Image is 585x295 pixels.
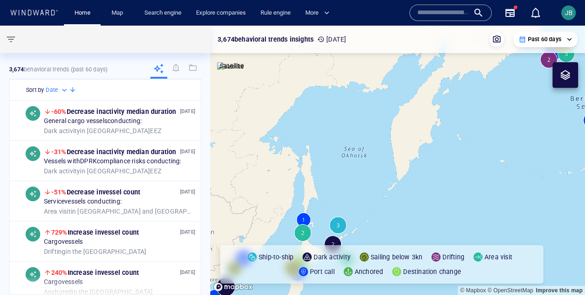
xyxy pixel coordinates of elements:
p: Ship-to-ship [259,252,293,263]
span: -31% [51,148,67,156]
p: Destination change [403,266,461,277]
span: Decrease in vessel count [51,188,140,196]
span: 729% [51,229,68,236]
button: Home [68,5,97,21]
span: in [GEOGRAPHIC_DATA] EEZ [44,127,161,135]
p: Sailing below 3kn [371,252,422,263]
p: Dark activity [314,252,351,263]
a: Explore companies [192,5,250,21]
img: satellite [217,62,244,71]
p: [DATE] [180,228,195,236]
button: JB [559,4,578,22]
p: [DATE] [180,268,195,277]
a: Home [71,5,94,21]
h6: Sort by [26,86,44,95]
iframe: Chat [546,254,578,288]
a: Mapbox [460,287,486,294]
p: Past 60 days [528,35,561,43]
p: Satellite [220,60,244,71]
span: More [305,8,330,18]
p: [DATE] [180,107,195,116]
p: Anchored [355,266,383,277]
span: Service vessels conducting: [44,198,122,206]
a: OpenStreetMap [488,287,533,294]
button: Map [104,5,133,21]
span: Drifting [44,247,66,255]
p: 3,674 behavioral trends insights [218,34,314,45]
span: in [GEOGRAPHIC_DATA] EEZ [44,167,161,175]
h6: Date [46,86,58,95]
span: General cargo vessels conducting: [44,117,142,125]
a: Map feedback [536,287,583,294]
p: [DATE] [180,147,195,156]
strong: 3,674 [9,66,24,73]
div: Notification center [530,7,541,18]
span: -60% [51,108,67,115]
p: Drifting [442,252,464,263]
span: Vessels with DPRK compliance risks conducting: [44,157,181,166]
p: Area visit [484,252,512,263]
a: Rule engine [257,5,294,21]
span: in [GEOGRAPHIC_DATA] and [GEOGRAPHIC_DATA] EEZ [44,207,195,215]
a: Mapbox logo [213,282,253,292]
p: Port call [310,266,335,277]
span: Dark activity [44,167,80,174]
a: Search engine [141,5,185,21]
span: Decrease in activity median duration [51,108,176,115]
span: JB [565,9,573,16]
p: behavioral trends (Past 60 days) [9,65,107,74]
span: Dark activity [44,127,80,134]
button: More [302,5,337,21]
canvas: Map [210,26,585,295]
span: -51% [51,188,67,196]
p: [DATE] [180,188,195,196]
span: Increase in vessel count [51,229,139,236]
span: Area visit [44,207,71,215]
span: in the [GEOGRAPHIC_DATA] [44,247,146,256]
span: Increase in vessel count [51,269,139,276]
div: Date [46,86,69,95]
span: Decrease in activity median duration [51,148,176,156]
p: [DATE] [317,34,346,45]
span: 240% [51,269,68,276]
a: Map [108,5,130,21]
div: Past 60 days [519,35,572,43]
span: Cargo vessels [44,238,83,246]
